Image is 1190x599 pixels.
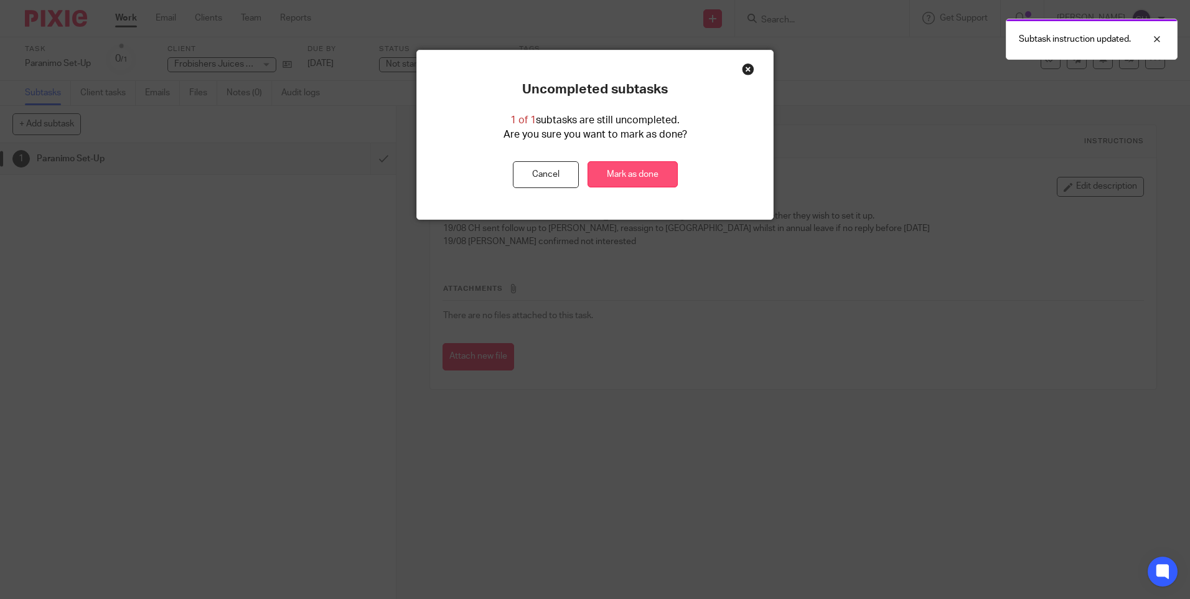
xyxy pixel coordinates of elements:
[510,113,680,128] p: subtasks are still uncompleted.
[510,115,536,125] span: 1 of 1
[1019,33,1131,45] p: Subtask instruction updated.
[588,161,678,188] a: Mark as done
[513,161,579,188] button: Cancel
[504,128,687,142] p: Are you sure you want to mark as done?
[522,82,668,98] p: Uncompleted subtasks
[742,63,754,75] div: Close this dialog window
